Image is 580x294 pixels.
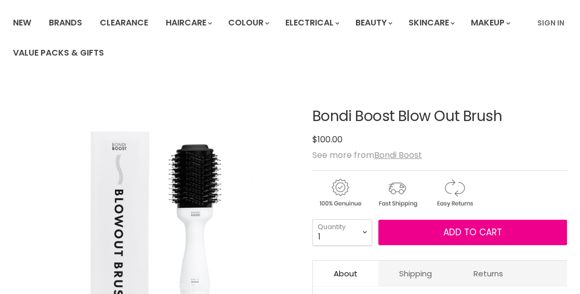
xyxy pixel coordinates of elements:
h1: Bondi Boost Blow Out Brush [312,109,567,125]
a: Brands [41,12,90,34]
a: Haircare [158,12,218,34]
a: Colour [220,12,275,34]
select: Quantity [312,219,372,245]
a: New [5,12,39,34]
a: Shipping [378,261,453,286]
a: Skincare [401,12,461,34]
img: shipping.gif [370,177,425,209]
button: Add to cart [378,220,567,246]
ul: Main menu [5,8,531,68]
a: Electrical [278,12,346,34]
a: Makeup [463,12,517,34]
span: $100.00 [312,133,342,145]
a: Clearance [92,12,156,34]
img: returns.gif [427,177,482,209]
img: genuine.gif [312,177,367,209]
span: Add to cart [443,226,502,238]
a: Returns [453,261,524,286]
a: About [313,261,378,286]
a: Bondi Boost [374,149,422,161]
span: See more from [312,149,422,161]
a: Beauty [348,12,399,34]
a: Sign In [531,12,571,34]
a: Value Packs & Gifts [5,42,112,64]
